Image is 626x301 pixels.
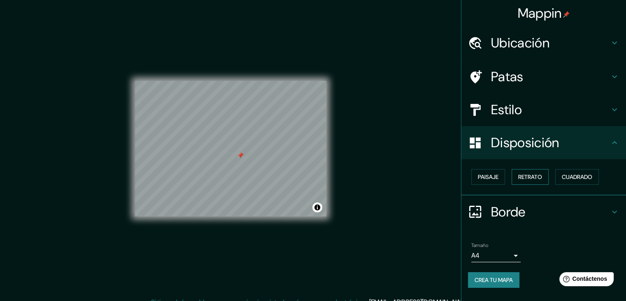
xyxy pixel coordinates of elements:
div: Ubicación [461,26,626,59]
button: Crea tu mapa [468,272,519,288]
font: Paisaje [478,173,498,181]
button: Paisaje [471,169,505,185]
font: Patas [491,68,524,85]
font: Disposición [491,134,559,151]
button: Cuadrado [555,169,599,185]
font: Tamaño [471,242,488,249]
button: Activar o desactivar atribución [312,202,322,212]
div: Patas [461,60,626,93]
div: Borde [461,195,626,228]
canvas: Mapa [135,81,326,216]
font: Ubicación [491,34,549,52]
font: Retrato [518,173,542,181]
div: Disposición [461,126,626,159]
font: Estilo [491,101,522,118]
img: pin-icon.png [563,11,570,18]
div: A4 [471,249,521,262]
button: Retrato [512,169,549,185]
iframe: Lanzador de widgets de ayuda [553,269,617,292]
div: Estilo [461,93,626,126]
font: Cuadrado [562,173,592,181]
font: Borde [491,203,526,221]
font: Mappin [518,5,562,22]
font: Crea tu mapa [475,276,513,284]
font: A4 [471,251,479,260]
